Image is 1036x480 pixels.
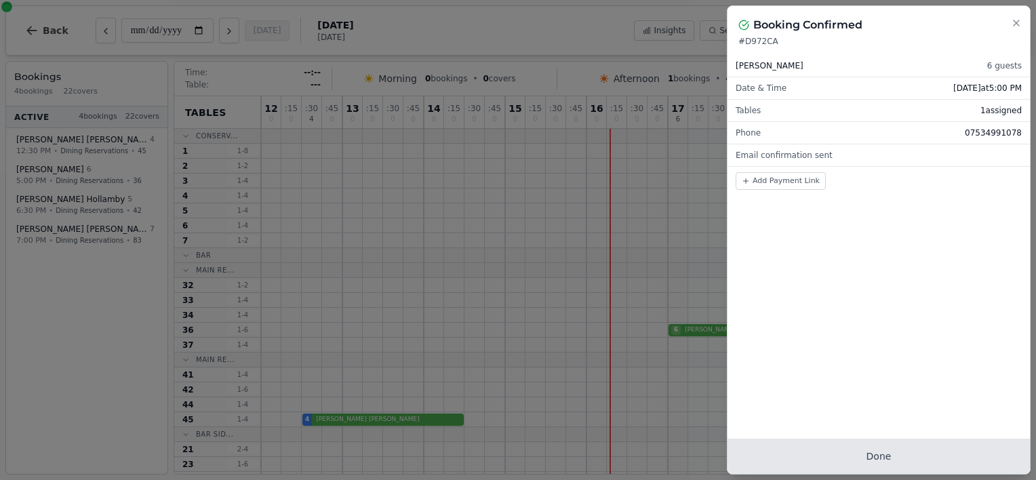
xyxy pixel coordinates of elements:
span: 1 assigned [980,105,1022,116]
span: Tables [736,105,761,116]
span: [DATE] at 5:00 PM [953,83,1022,94]
span: 6 guests [987,60,1022,71]
span: [PERSON_NAME] [736,60,803,71]
button: Done [728,439,1030,474]
button: Add Payment Link [736,172,826,190]
span: Date & Time [736,83,786,94]
span: 07534991078 [965,127,1022,138]
span: Phone [736,127,761,138]
h2: Booking Confirmed [753,17,862,33]
div: Email confirmation sent [728,144,1030,166]
p: # D972CA [738,36,1019,47]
